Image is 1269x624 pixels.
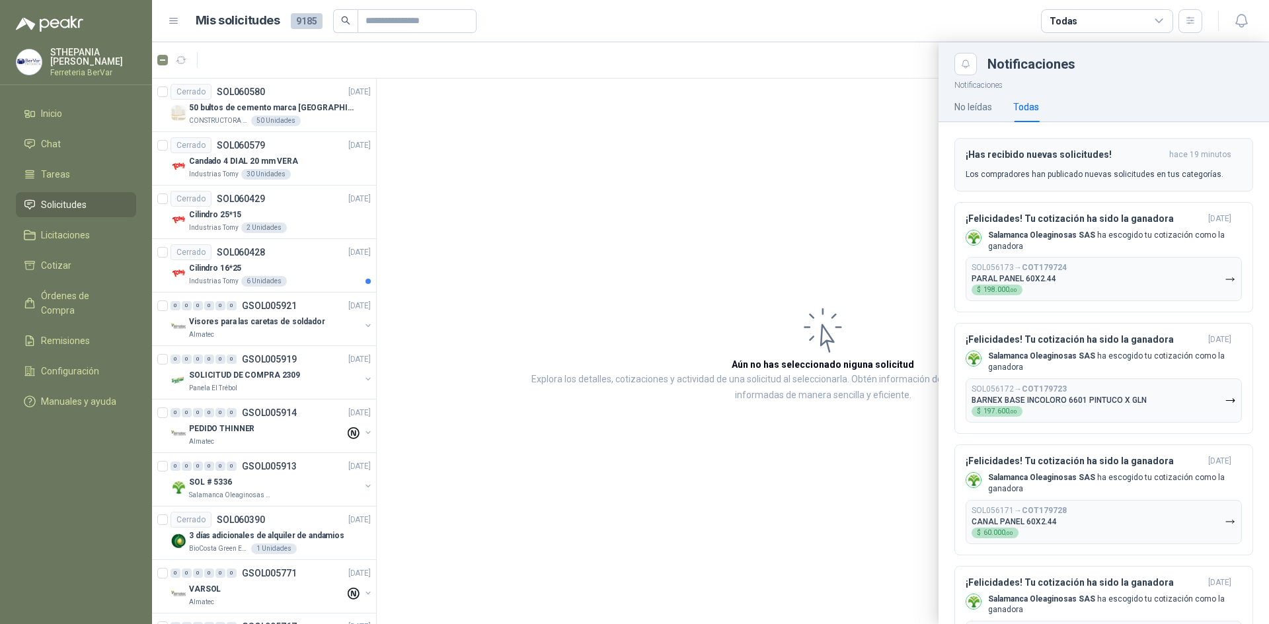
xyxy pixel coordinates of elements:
a: Manuales y ayuda [16,389,136,414]
span: Remisiones [41,333,90,348]
a: Inicio [16,101,136,126]
span: ,00 [1005,530,1013,536]
p: ha escogido tu cotización como la ganadora [988,472,1242,495]
img: Company Logo [966,594,981,609]
span: Manuales y ayuda [41,394,116,409]
b: Salamanca Oleaginosas SAS [988,230,1095,240]
p: ha escogido tu cotización como la ganadora [988,594,1242,616]
img: Company Logo [17,50,42,75]
button: SOL056173→COT179724PARAL PANEL 60X2.44$198.000,00 [966,257,1242,301]
span: search [341,16,350,25]
b: COT179724 [1022,263,1067,272]
span: ,00 [1009,409,1017,415]
span: Licitaciones [41,228,90,242]
p: STHEPANIA [PERSON_NAME] [50,48,136,66]
span: Órdenes de Compra [41,289,124,318]
div: No leídas [954,100,992,114]
a: Chat [16,131,136,156]
span: 9185 [291,13,323,29]
p: SOL056172 → [972,384,1067,394]
img: Company Logo [966,230,981,245]
p: ha escogido tu cotización como la ganadora [988,230,1242,252]
h3: ¡Felicidades! Tu cotización ha sido la ganadora [966,213,1203,225]
a: Solicitudes [16,192,136,217]
div: $ [972,285,1022,295]
span: ,00 [1009,287,1017,293]
p: BARNEX BASE INCOLORO 6601 PINTUCO X GLN [972,396,1147,405]
span: hace 19 minutos [1169,149,1231,160]
div: Todas [1050,14,1077,28]
span: Solicitudes [41,197,87,212]
p: Los compradores han publicado nuevas solicitudes en tus categorías. [966,168,1223,180]
span: [DATE] [1208,577,1231,588]
span: Tareas [41,167,70,182]
p: CANAL PANEL 60X2.44 [972,517,1057,526]
b: COT179728 [1022,506,1067,515]
span: Configuración [41,364,99,378]
button: ¡Felicidades! Tu cotización ha sido la ganadora[DATE] Company LogoSalamanca Oleaginosas SAS ha es... [954,444,1253,555]
img: Company Logo [966,473,981,487]
a: Órdenes de Compra [16,283,136,323]
button: ¡Felicidades! Tu cotización ha sido la ganadora[DATE] Company LogoSalamanca Oleaginosas SAS ha es... [954,202,1253,313]
h3: ¡Felicidades! Tu cotización ha sido la ganadora [966,577,1203,588]
p: SOL056173 → [972,263,1067,273]
span: 197.600 [983,408,1017,415]
img: Company Logo [966,351,981,366]
h3: ¡Has recibido nuevas solicitudes! [966,149,1164,160]
img: Logo peakr [16,16,83,32]
a: Cotizar [16,253,136,278]
span: 198.000 [983,287,1017,293]
p: Notificaciones [939,75,1269,92]
button: Close [954,53,977,75]
div: Todas [1013,100,1039,114]
span: [DATE] [1208,456,1231,467]
a: Configuración [16,359,136,384]
h3: ¡Felicidades! Tu cotización ha sido la ganadora [966,334,1203,345]
div: $ [972,528,1019,538]
span: [DATE] [1208,213,1231,225]
button: ¡Felicidades! Tu cotización ha sido la ganadora[DATE] Company LogoSalamanca Oleaginosas SAS ha es... [954,323,1253,434]
h3: ¡Felicidades! Tu cotización ha sido la ganadora [966,456,1203,467]
p: Ferreteria BerVar [50,69,136,77]
div: $ [972,406,1022,417]
button: ¡Has recibido nuevas solicitudes!hace 19 minutos Los compradores han publicado nuevas solicitudes... [954,138,1253,191]
span: Cotizar [41,258,71,273]
span: Inicio [41,106,62,121]
p: ha escogido tu cotización como la ganadora [988,351,1242,373]
b: COT179723 [1022,384,1067,394]
a: Remisiones [16,328,136,353]
p: PARAL PANEL 60X2.44 [972,274,1056,283]
button: SOL056171→COT179728CANAL PANEL 60X2.44$60.000,00 [966,500,1242,544]
span: Chat [41,137,61,151]
b: Salamanca Oleaginosas SAS [988,473,1095,482]
span: [DATE] [1208,334,1231,345]
a: Tareas [16,162,136,187]
h1: Mis solicitudes [196,11,280,30]
p: SOL056171 → [972,506,1067,516]
span: 60.000 [983,530,1013,536]
b: Salamanca Oleaginosas SAS [988,594,1095,604]
b: Salamanca Oleaginosas SAS [988,351,1095,361]
div: Notificaciones [987,57,1253,71]
a: Licitaciones [16,223,136,248]
button: SOL056172→COT179723BARNEX BASE INCOLORO 6601 PINTUCO X GLN$197.600,00 [966,378,1242,423]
